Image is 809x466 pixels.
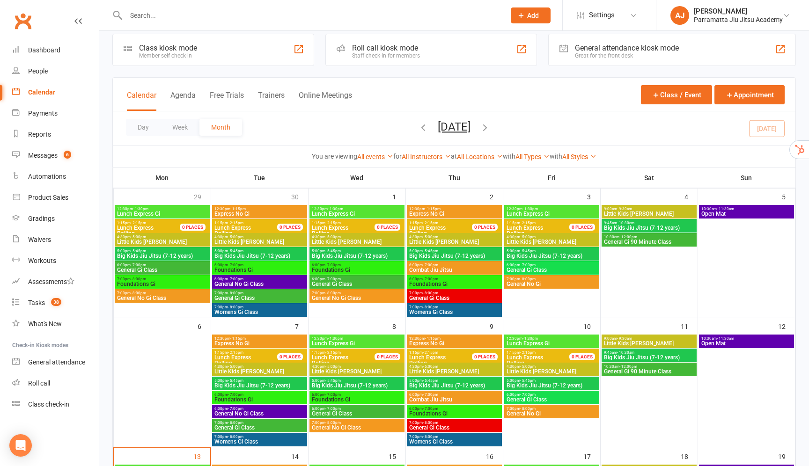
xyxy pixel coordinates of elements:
span: Lunch Express Gi [117,211,208,217]
span: - 8:00pm [423,305,438,309]
div: Gradings [28,215,55,222]
span: 7:00pm [506,277,597,281]
span: 12:30pm [117,207,208,211]
span: 5:00pm [214,249,305,253]
button: Month [199,119,242,136]
a: Messages 6 [12,145,99,166]
span: Womens Gi Class [409,309,500,315]
span: Big Kids Jiu Jitsu (7-12 years) [117,253,208,259]
span: - 2:15pm [423,350,438,355]
div: Open Intercom Messenger [9,434,32,457]
span: Little Kids [PERSON_NAME] [506,239,597,245]
div: Roll call kiosk mode [352,44,420,52]
span: - 5:45pm [520,379,536,383]
span: - 7:00pm [520,263,536,267]
span: General Gi Class [506,267,597,273]
div: Product Sales [28,194,68,201]
span: 7:00pm [409,291,500,295]
span: Rolling [214,355,288,366]
span: Foundations Gi [214,267,305,273]
span: - 7:00pm [423,263,438,267]
strong: for [393,153,402,160]
span: 12:30pm [311,336,403,341]
a: General attendance kiosk mode [12,352,99,373]
span: - 5:45pm [325,249,341,253]
span: 7:00pm [311,291,403,295]
span: Big Kids Jiu Jitsu (7-12 years) [506,253,597,259]
span: 5:00pm [409,249,500,253]
span: - 8:00pm [325,291,341,295]
th: Fri [503,168,600,188]
a: Assessments [12,271,99,292]
th: Sun [698,168,795,188]
span: - 1:15pm [425,336,441,341]
span: 12:30pm [409,207,500,211]
span: Big Kids Jiu Jitsu (7-12 years) [214,253,305,259]
span: - 5:45pm [520,249,536,253]
span: - 1:30pm [133,207,148,211]
span: - 2:15pm [325,221,341,225]
div: 0 PLACES [277,353,303,360]
a: Tasks 38 [12,292,99,313]
a: All Locations [457,153,503,160]
strong: with [550,153,562,160]
div: Member self check-in [139,52,197,59]
span: Womens Gi Class [214,309,305,315]
div: 29 [194,189,211,204]
span: General Gi 90 Minute Class [603,239,695,245]
span: Lunch Express Gi [311,341,403,346]
div: 10 [583,318,600,334]
span: 4:30pm [506,364,597,369]
a: Reports [12,124,99,145]
span: 7:00pm [214,305,305,309]
div: Messages [28,152,58,159]
span: - 11:30am [717,336,734,341]
span: 6:00pm [409,393,500,397]
span: 10:30am [701,336,793,341]
div: 8 [392,318,405,334]
span: 6:00pm [214,393,305,397]
span: - 11:30am [717,207,734,211]
span: 9:45am [603,221,695,225]
span: 7:00pm [117,277,208,281]
span: Express No Gi [409,341,500,346]
span: - 5:45pm [228,379,243,383]
div: 2 [490,189,503,204]
span: 6:00pm [409,263,500,267]
span: Combat Jiu Jitsu [409,267,500,273]
span: - 1:15pm [230,336,246,341]
span: Rolling [311,355,386,366]
span: 4:30pm [214,364,305,369]
span: 4:30pm [311,364,403,369]
div: 3 [587,189,600,204]
a: Payments [12,103,99,124]
span: 5:00pm [409,379,500,383]
span: - 12:00pm [619,235,637,239]
span: Big Kids Jiu Jitsu (7-12 years) [409,383,500,388]
span: Lunch Express [312,225,348,231]
span: Rolling [409,355,483,366]
div: Automations [28,173,66,180]
span: Lunch Express [409,225,446,231]
span: - 2:15pm [423,221,438,225]
th: Sat [600,168,698,188]
span: Little Kids [PERSON_NAME] [311,369,403,374]
span: - 5:00pm [520,235,536,239]
span: Rolling [506,225,581,236]
div: Parramatta Jiu Jitsu Academy [694,15,783,24]
span: 1:15pm [311,221,386,225]
span: 12:30pm [311,207,403,211]
span: 1:15pm [506,221,581,225]
span: - 8:00pm [520,277,536,281]
span: 6 [64,151,71,159]
div: 0 PLACES [277,224,303,231]
div: General attendance [28,358,85,366]
a: Automations [12,166,99,187]
input: Search... [123,9,499,22]
div: 0 PLACES [569,224,595,231]
a: Roll call [12,373,99,394]
span: 1:15pm [409,350,483,355]
span: Express No Gi [409,211,500,217]
span: - 7:00pm [325,263,341,267]
span: - 1:15pm [425,207,441,211]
